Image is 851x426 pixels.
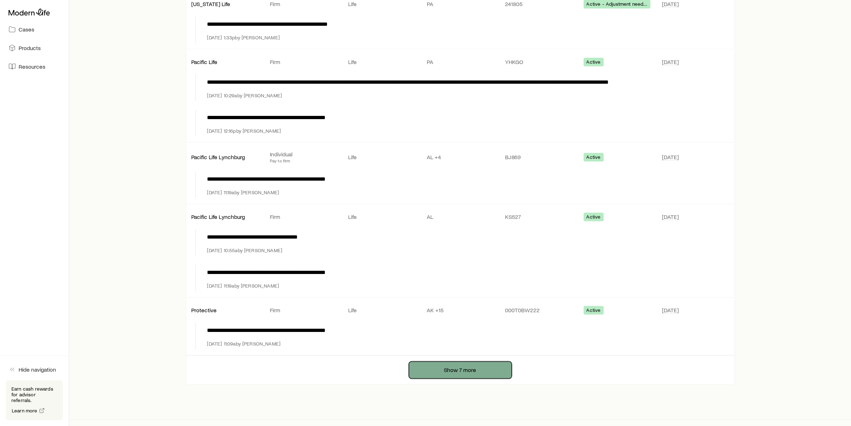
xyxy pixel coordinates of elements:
[11,386,57,403] p: Earn cash rewards for advisor referrals.
[270,158,337,163] p: Pay to firm
[6,21,63,37] a: Cases
[192,58,258,65] p: Pacific Life
[207,248,283,253] p: [DATE] 10:55a by [PERSON_NAME]
[207,341,281,347] p: [DATE] 11:09a by [PERSON_NAME]
[270,213,337,220] p: Firm
[192,0,258,8] p: [US_STATE] Life
[505,153,572,161] p: BJ869
[270,0,337,8] p: Firm
[662,213,679,220] span: [DATE]
[19,26,34,33] span: Cases
[6,59,63,74] a: Resources
[662,153,679,161] span: [DATE]
[427,0,494,8] p: PA
[207,35,280,40] p: [DATE] 1:33p by [PERSON_NAME]
[207,93,282,98] p: [DATE] 10:29a by [PERSON_NAME]
[505,213,572,220] p: KS527
[427,213,494,220] p: AL
[6,40,63,56] a: Products
[6,362,63,377] button: Hide navigation
[587,214,601,221] span: Active
[409,362,512,379] button: Show 7 more
[19,63,45,70] span: Resources
[348,58,415,65] p: Life
[505,307,572,314] p: 000T0BW222
[427,58,494,65] p: PA
[662,0,679,8] span: [DATE]
[207,128,281,134] p: [DATE] 12:16p by [PERSON_NAME]
[662,307,679,314] span: [DATE]
[662,58,679,65] span: [DATE]
[207,283,279,289] p: [DATE] 11:19a by [PERSON_NAME]
[12,408,38,413] span: Learn more
[192,213,258,220] p: Pacific Life Lynchburg
[427,307,494,314] p: AK +15
[6,380,63,420] div: Earn cash rewards for advisor referrals.Learn more
[270,58,337,65] p: Firm
[270,307,337,314] p: Firm
[427,153,494,161] p: AL +4
[587,59,601,67] span: Active
[348,307,415,314] p: Life
[587,1,648,9] span: Active - Adjustment needed
[348,0,415,8] p: Life
[207,190,279,195] p: [DATE] 11:19a by [PERSON_NAME]
[505,0,572,8] p: 241805
[505,58,572,65] p: YHKGO
[19,366,56,373] span: Hide navigation
[270,151,337,158] p: Individual
[348,153,415,161] p: Life
[348,213,415,220] p: Life
[19,44,41,52] span: Products
[587,307,601,315] span: Active
[587,154,601,162] span: Active
[192,307,258,314] p: Protective
[192,153,258,161] p: Pacific Life Lynchburg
